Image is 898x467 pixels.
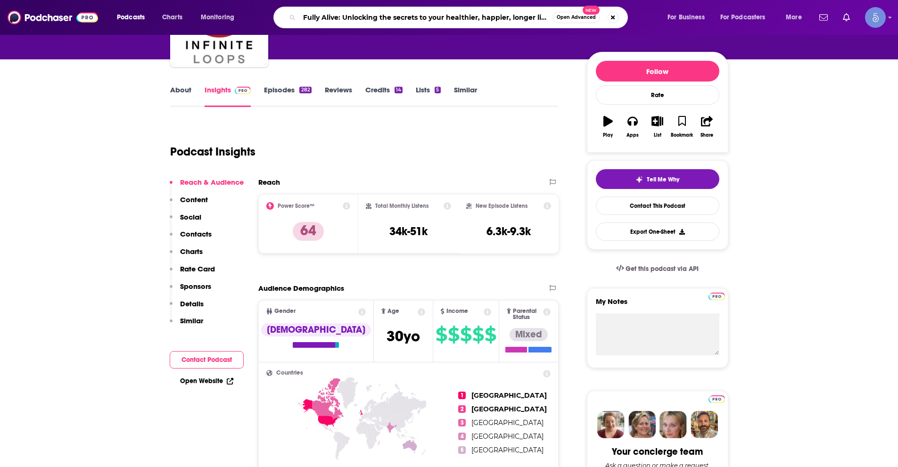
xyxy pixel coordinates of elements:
span: Age [387,308,399,314]
button: Similar [170,316,203,334]
button: open menu [661,10,717,25]
span: Countries [276,370,303,376]
div: Your concierge team [612,446,703,458]
button: Open AdvancedNew [552,12,600,23]
img: Jon Profile [691,411,718,438]
button: open menu [194,10,247,25]
span: Gender [274,308,296,314]
button: open menu [714,10,779,25]
div: Mixed [510,328,548,341]
span: Get this podcast via API [626,265,699,273]
span: For Business [667,11,705,24]
img: Podchaser - Follow, Share and Rate Podcasts [8,8,98,26]
span: [GEOGRAPHIC_DATA] [471,405,547,413]
div: Bookmark [671,132,693,138]
span: 2 [458,405,466,413]
button: Sponsors [170,282,211,299]
a: Show notifications dropdown [816,9,832,25]
img: Podchaser Pro [709,293,725,300]
p: Reach & Audience [180,178,244,187]
button: open menu [110,10,157,25]
span: More [786,11,802,24]
button: Reach & Audience [170,178,244,195]
p: Charts [180,247,203,256]
div: List [654,132,661,138]
a: Open Website [180,377,233,385]
span: 1 [458,392,466,399]
h2: Audience Demographics [258,284,344,293]
a: About [170,85,191,107]
img: Sydney Profile [597,411,625,438]
span: [GEOGRAPHIC_DATA] [471,418,544,427]
span: Tell Me Why [647,176,679,183]
img: Jules Profile [659,411,687,438]
span: $ [485,327,496,342]
div: Play [603,132,613,138]
span: Logged in as Spiral5-G1 [865,7,886,28]
a: Pro website [709,394,725,403]
p: Social [180,213,201,221]
span: Open Advanced [557,15,596,20]
h2: Power Score™ [278,203,314,209]
span: $ [448,327,459,342]
a: Similar [454,85,477,107]
button: Content [170,195,208,213]
button: Contacts [170,229,212,247]
span: [GEOGRAPHIC_DATA] [471,391,547,400]
input: Search podcasts, credits, & more... [299,10,552,25]
p: Sponsors [180,282,211,291]
span: For Podcasters [720,11,766,24]
span: 30 yo [387,327,420,345]
p: Content [180,195,208,204]
button: Share [694,110,719,144]
h3: 6.3k-9.3k [486,224,531,238]
h1: Podcast Insights [170,145,255,159]
span: New [583,6,600,15]
div: [DEMOGRAPHIC_DATA] [261,323,371,336]
p: Rate Card [180,264,215,273]
img: Podchaser Pro [709,395,725,403]
span: $ [436,327,447,342]
button: Charts [170,247,203,264]
div: Share [700,132,713,138]
button: Details [170,299,204,317]
a: Credits14 [365,85,403,107]
button: Play [596,110,620,144]
a: Contact This Podcast [596,197,719,215]
span: 3 [458,419,466,426]
button: Rate Card [170,264,215,282]
h3: 34k-51k [389,224,428,238]
div: 282 [299,87,311,93]
span: Parental Status [513,308,542,320]
button: open menu [779,10,814,25]
button: Social [170,213,201,230]
a: Pro website [709,291,725,300]
p: Similar [180,316,203,325]
p: Contacts [180,229,212,238]
button: Apps [620,110,645,144]
span: Monitoring [201,11,234,24]
div: Rate [596,85,719,105]
span: 5 [458,446,466,454]
img: Podchaser Pro [235,87,251,94]
button: List [645,110,669,144]
button: Contact Podcast [170,351,244,369]
button: tell me why sparkleTell Me Why [596,169,719,189]
a: Charts [156,10,188,25]
img: tell me why sparkle [635,176,643,183]
p: Details [180,299,204,308]
span: Income [446,308,468,314]
button: Bookmark [670,110,694,144]
span: $ [460,327,471,342]
a: Show notifications dropdown [839,9,854,25]
p: 64 [293,222,324,241]
span: $ [472,327,484,342]
span: 4 [458,433,466,440]
span: Podcasts [117,11,145,24]
span: [GEOGRAPHIC_DATA] [471,446,544,454]
div: Search podcasts, credits, & more... [282,7,637,28]
h2: Reach [258,178,280,187]
span: [GEOGRAPHIC_DATA] [471,432,544,441]
img: Barbara Profile [628,411,656,438]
